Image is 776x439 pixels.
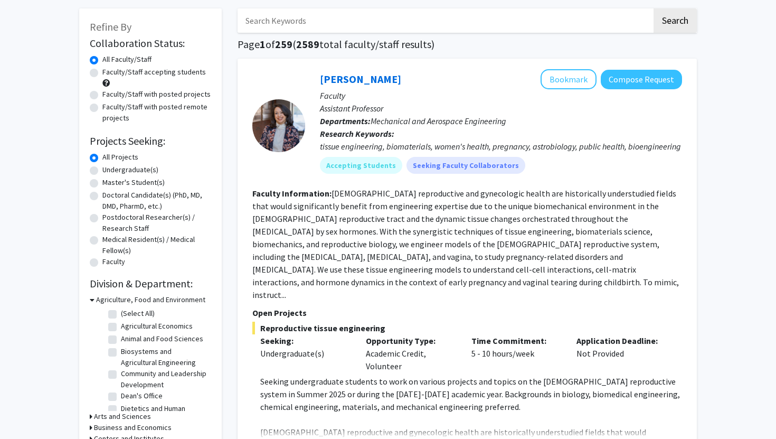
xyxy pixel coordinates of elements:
[252,306,682,319] p: Open Projects
[260,375,682,413] p: Seeking undergraduate students to work on various projects and topics on the [DEMOGRAPHIC_DATA] r...
[238,8,652,33] input: Search Keywords
[90,135,211,147] h2: Projects Seeking:
[238,38,697,51] h1: Page of ( total faculty/staff results)
[260,38,266,51] span: 1
[463,334,569,372] div: 5 - 10 hours/week
[102,101,211,124] label: Faculty/Staff with posted remote projects
[96,294,205,305] h3: Agriculture, Food and Environment
[8,391,45,431] iframe: Chat
[102,256,125,267] label: Faculty
[121,308,155,319] label: (Select All)
[601,70,682,89] button: Compose Request to Samantha Zambuto
[102,234,211,256] label: Medical Resident(s) / Medical Fellow(s)
[102,190,211,212] label: Doctoral Candidate(s) (PhD, MD, DMD, PharmD, etc.)
[94,422,172,433] h3: Business and Economics
[94,411,151,422] h3: Arts and Sciences
[90,277,211,290] h2: Division & Department:
[252,322,682,334] span: Reproductive tissue engineering
[471,334,561,347] p: Time Commitment:
[121,333,203,344] label: Animal and Food Sciences
[102,212,211,234] label: Postdoctoral Researcher(s) / Research Staff
[102,54,152,65] label: All Faculty/Staff
[275,38,292,51] span: 259
[366,334,456,347] p: Opportunity Type:
[90,20,131,33] span: Refine By
[320,140,682,153] div: tissue engineering, biomaterials, women's health, pregnancy, astrobiology, public health, bioengi...
[102,177,165,188] label: Master's Student(s)
[121,321,193,332] label: Agricultural Economics
[358,334,463,372] div: Academic Credit, Volunteer
[654,8,697,33] button: Search
[320,102,682,115] p: Assistant Professor
[260,334,350,347] p: Seeking:
[121,346,209,368] label: Biosystems and Agricultural Engineering
[260,347,350,360] div: Undergraduate(s)
[102,164,158,175] label: Undergraduate(s)
[102,67,206,78] label: Faculty/Staff accepting students
[320,116,371,126] b: Departments:
[406,157,525,174] mat-chip: Seeking Faculty Collaborators
[121,403,209,425] label: Dietetics and Human Nutrition
[102,89,211,100] label: Faculty/Staff with posted projects
[320,157,402,174] mat-chip: Accepting Students
[90,37,211,50] h2: Collaboration Status:
[371,116,506,126] span: Mechanical and Aerospace Engineering
[320,89,682,102] p: Faculty
[252,188,332,199] b: Faculty Information:
[296,38,319,51] span: 2589
[252,188,679,300] fg-read-more: [DEMOGRAPHIC_DATA] reproductive and gynecologic health are historically understudied fields that ...
[102,152,138,163] label: All Projects
[569,334,674,372] div: Not Provided
[541,69,597,89] button: Add Samantha Zambuto to Bookmarks
[320,128,394,139] b: Research Keywords:
[121,368,209,390] label: Community and Leadership Development
[320,72,401,86] a: [PERSON_NAME]
[121,390,163,401] label: Dean's Office
[576,334,666,347] p: Application Deadline:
